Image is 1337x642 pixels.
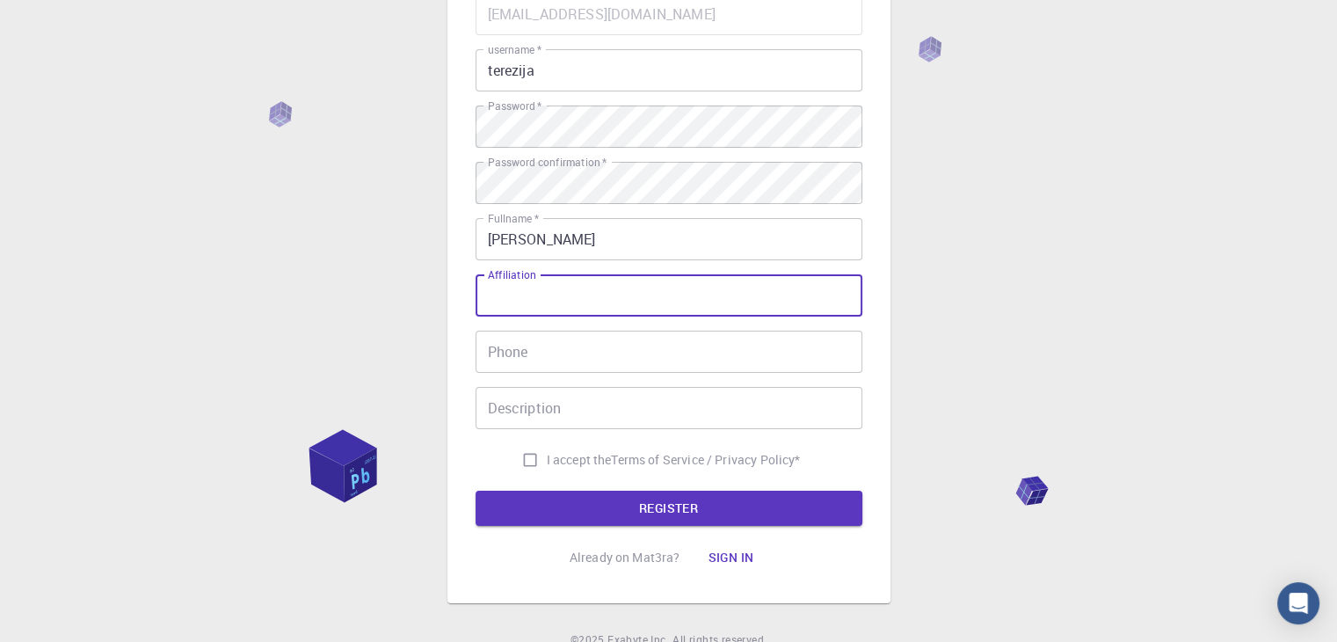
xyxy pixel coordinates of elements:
[488,155,607,170] label: Password confirmation
[488,98,541,113] label: Password
[570,549,680,566] p: Already on Mat3ra?
[1277,582,1319,624] div: Open Intercom Messenger
[547,451,612,469] span: I accept the
[611,451,800,469] a: Terms of Service / Privacy Policy*
[694,540,767,575] button: Sign in
[611,451,800,469] p: Terms of Service / Privacy Policy *
[476,491,862,526] button: REGISTER
[488,267,535,282] label: Affiliation
[488,211,539,226] label: Fullname
[488,42,541,57] label: username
